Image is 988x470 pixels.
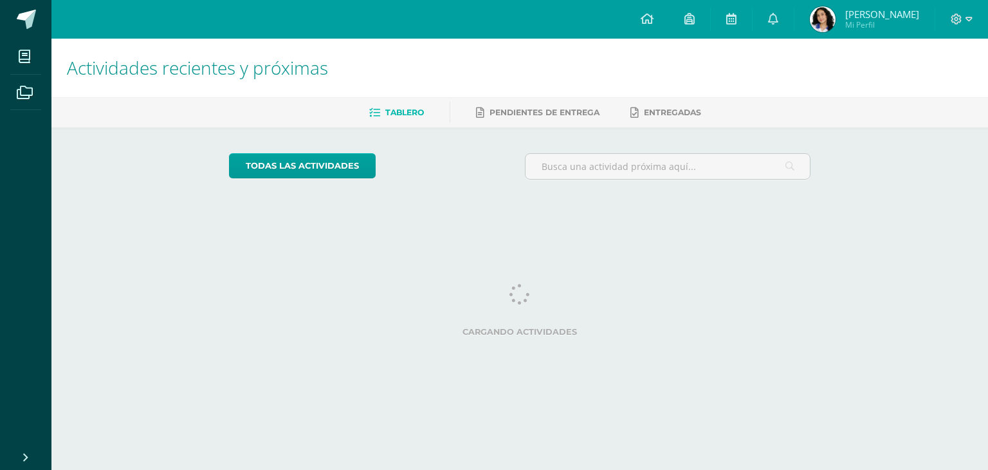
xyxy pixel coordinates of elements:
[229,153,376,178] a: todas las Actividades
[810,6,836,32] img: f913bc69c2c4e95158e6b40bfab6bd90.png
[644,108,701,117] span: Entregadas
[526,154,810,179] input: Busca una actividad próxima aquí...
[229,327,811,337] label: Cargando actividades
[845,19,919,30] span: Mi Perfil
[845,8,919,21] span: [PERSON_NAME]
[369,102,424,123] a: Tablero
[630,102,701,123] a: Entregadas
[489,108,599,117] span: Pendientes de entrega
[476,102,599,123] a: Pendientes de entrega
[67,55,328,80] span: Actividades recientes y próximas
[385,108,424,117] span: Tablero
